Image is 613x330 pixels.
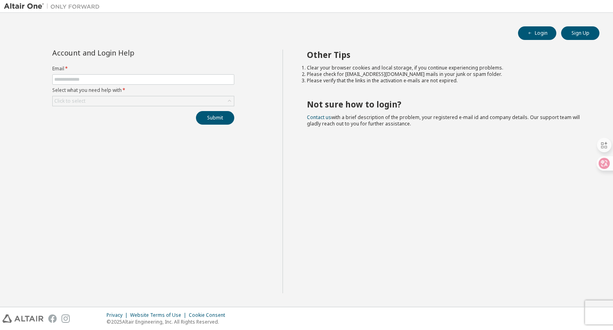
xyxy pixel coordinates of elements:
[561,26,599,40] button: Sign Up
[52,50,198,56] div: Account and Login Help
[307,114,331,121] a: Contact us
[52,66,234,72] label: Email
[307,65,585,71] li: Clear your browser cookies and local storage, if you continue experiencing problems.
[61,314,70,323] img: instagram.svg
[189,312,230,318] div: Cookie Consent
[2,314,44,323] img: altair_logo.svg
[52,87,234,93] label: Select what you need help with
[54,98,85,104] div: Click to select
[196,111,234,125] button: Submit
[307,114,580,127] span: with a brief description of the problem, your registered e-mail id and company details. Our suppo...
[107,318,230,325] p: © 2025 Altair Engineering, Inc. All Rights Reserved.
[48,314,57,323] img: facebook.svg
[130,312,189,318] div: Website Terms of Use
[307,50,585,60] h2: Other Tips
[107,312,130,318] div: Privacy
[4,2,104,10] img: Altair One
[53,96,234,106] div: Click to select
[307,99,585,109] h2: Not sure how to login?
[307,78,585,84] li: Please verify that the links in the activation e-mails are not expired.
[518,26,556,40] button: Login
[307,71,585,78] li: Please check for [EMAIL_ADDRESS][DOMAIN_NAME] mails in your junk or spam folder.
